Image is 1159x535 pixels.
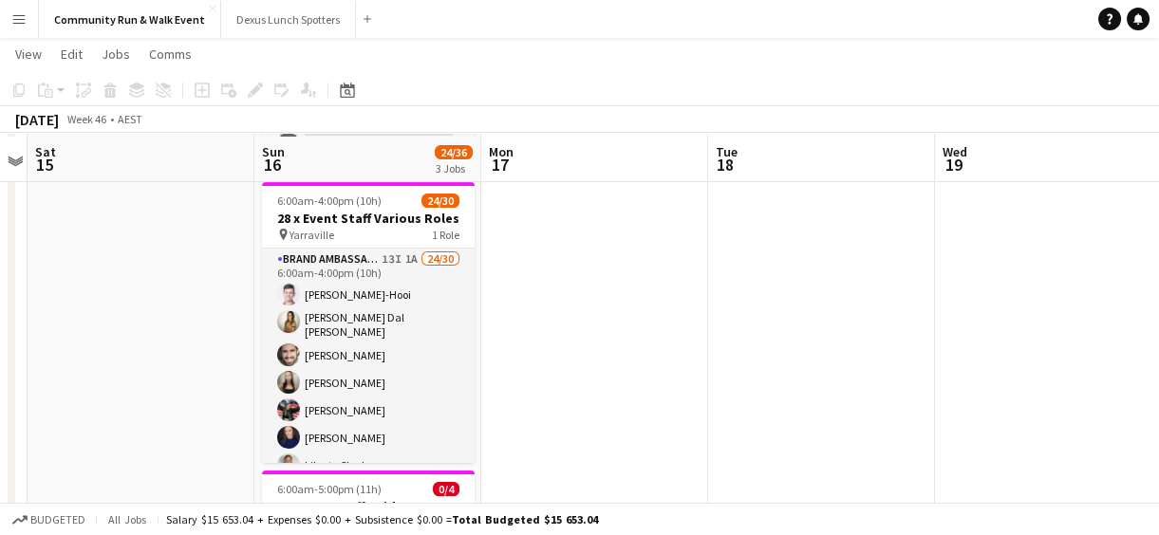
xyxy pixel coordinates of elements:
[221,1,356,38] button: Dexus Lunch Spotters
[259,154,285,175] span: 16
[290,228,334,242] span: Yarraville
[452,512,598,526] span: Total Budgeted $15 653.04
[421,194,459,208] span: 24/30
[262,210,475,227] h3: 28 x Event Staff Various Roles
[943,143,967,160] span: Wed
[486,154,514,175] span: 17
[713,154,738,175] span: 18
[432,228,459,242] span: 1 Role
[433,482,459,496] span: 0/4
[118,112,142,126] div: AEST
[435,145,473,159] span: 24/36
[53,42,90,66] a: Edit
[716,143,738,160] span: Tue
[35,143,56,160] span: Sat
[8,42,49,66] a: View
[489,143,514,160] span: Mon
[436,161,472,175] div: 3 Jobs
[9,509,88,530] button: Budgeted
[39,1,221,38] button: Community Run & Walk Event
[141,42,199,66] a: Comms
[104,512,150,526] span: All jobs
[63,112,110,126] span: Week 46
[262,498,475,532] h3: 4 x Event Staff - Kids Zone WWCC Required
[149,46,192,63] span: Comms
[262,143,285,160] span: Sun
[102,46,130,63] span: Jobs
[277,194,382,208] span: 6:00am-4:00pm (10h)
[61,46,83,63] span: Edit
[15,110,59,129] div: [DATE]
[30,513,85,526] span: Budgeted
[940,154,967,175] span: 19
[94,42,138,66] a: Jobs
[32,154,56,175] span: 15
[15,46,42,63] span: View
[166,512,598,526] div: Salary $15 653.04 + Expenses $0.00 + Subsistence $0.00 =
[262,182,475,463] app-job-card: 6:00am-4:00pm (10h)24/3028 x Event Staff Various Roles Yarraville1 RoleBrand Ambassador [PERSON_N...
[277,482,382,496] span: 6:00am-5:00pm (11h)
